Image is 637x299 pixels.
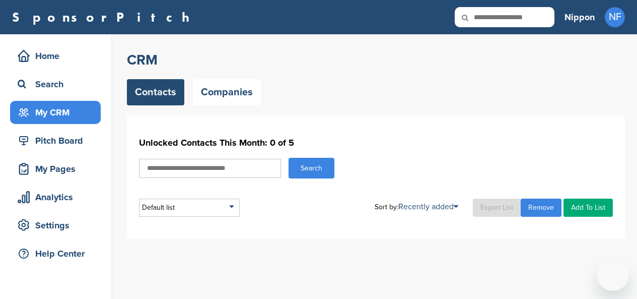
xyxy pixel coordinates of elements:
a: My CRM [10,101,101,124]
div: Home [15,47,101,65]
h1: Unlocked Contacts This Month: 0 of 5 [139,134,613,152]
div: Help Center [15,245,101,263]
a: Recently added [398,202,458,212]
span: NF [605,7,625,27]
a: Export List [473,199,521,217]
a: Contacts [127,79,184,105]
div: Pitch Board [15,132,101,150]
button: Search [289,158,334,178]
a: Search [10,73,101,96]
div: Analytics [15,188,101,206]
a: Add To List [563,199,613,217]
h2: CRM [127,51,625,69]
div: Default list [139,199,240,217]
h3: Nippon [564,10,595,24]
div: Search [15,75,101,93]
a: Companies [193,79,261,105]
a: Analytics [10,186,101,209]
a: Remove [521,199,561,217]
a: Nippon [564,6,595,28]
a: Home [10,44,101,68]
iframe: Button to launch messaging window [597,259,629,291]
div: Sort by: [375,203,458,211]
a: SponsorPitch [12,11,196,24]
div: Settings [15,216,101,234]
a: My Pages [10,157,101,181]
a: Pitch Board [10,129,101,152]
div: My Pages [15,160,101,178]
a: Help Center [10,242,101,265]
a: Settings [10,214,101,237]
div: My CRM [15,103,101,122]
